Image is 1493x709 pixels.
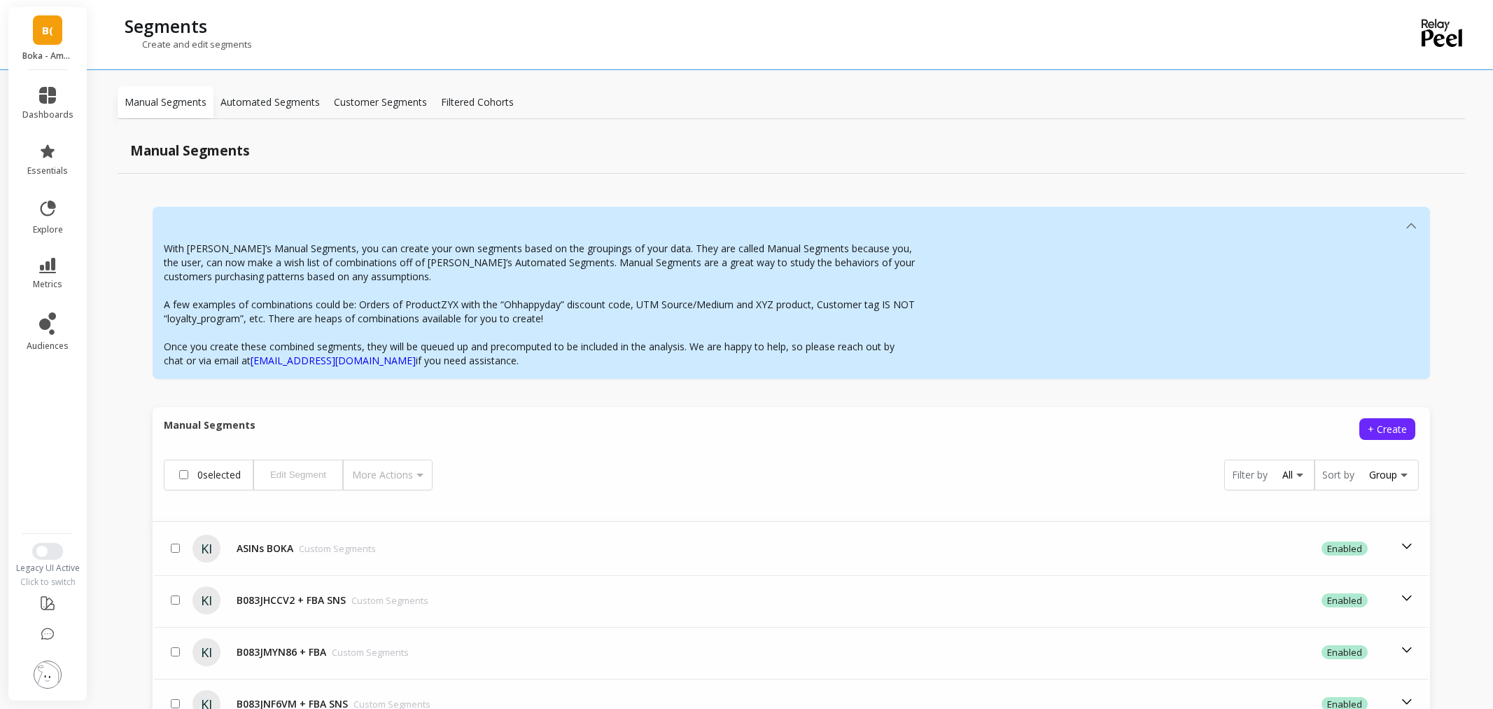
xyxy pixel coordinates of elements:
[125,95,206,109] p: Manual Segments
[192,586,220,614] div: Kateryna Ivchenko
[27,340,69,352] span: audiences
[231,627,979,677] td: Toggle Row Expanded
[171,544,180,553] input: Toggle Row Selected
[1007,575,1429,626] td: Toggle Row Expanded
[1322,645,1368,659] p: enabled
[920,523,1429,574] td: Toggle Row Expanded
[33,224,63,235] span: explore
[182,627,231,677] td: Toggle Row Expanded
[220,95,320,109] p: Automated Segments
[1322,542,1368,556] p: enabled
[34,661,62,689] img: profile picture
[251,354,416,367] a: [EMAIL_ADDRESS][DOMAIN_NAME]
[299,542,376,556] p: Custom Segments
[231,523,920,574] td: Toggle Row Expanded
[164,242,917,368] p: With [PERSON_NAME]’s Manual Segments, you can create your own segments based on the groupings of ...
[1232,468,1268,482] label: Filter by
[334,95,427,109] p: Customer Segments
[1322,593,1368,607] p: enabled
[253,460,343,490] button: Edit Segment
[42,22,53,39] span: B(
[8,577,87,588] div: Click to switch
[164,418,255,432] p: Manual Segments
[164,460,253,490] div: 0 selected
[32,543,63,560] button: Switch to New UI
[237,645,409,659] div: B083JMYN86 + FBA
[1368,422,1407,436] span: + Create
[1369,468,1397,481] div: Group
[27,165,68,177] span: essentials
[171,699,180,708] input: Toggle Row Selected
[171,596,180,605] input: Toggle Row Selected
[1282,468,1293,481] div: All
[231,575,1007,626] td: Toggle Row Expanded
[179,470,188,479] input: Toggle All Rows Selected
[125,14,207,38] p: Segments
[237,542,376,556] div: ASINs BOKA
[22,50,73,62] p: Boka - Amazon (Essor)
[1359,418,1415,440] button: + Create
[130,142,250,160] p: Manual Segments
[192,535,220,563] div: Kateryna Ivchenko
[171,647,180,656] input: Toggle Row Selected
[192,638,220,666] div: Kateryna Ivchenko
[441,95,514,109] p: Filtered Cohorts
[33,279,62,290] span: metrics
[182,575,231,626] td: Toggle Row Expanded
[8,563,87,574] div: Legacy UI Active
[237,593,428,607] div: B083JHCCV2 + FBA SNS
[351,593,428,607] p: Custom Segments
[22,109,73,121] span: dashboards
[332,645,409,659] p: Custom Segments
[979,627,1429,677] td: Toggle Row Expanded
[182,523,231,574] td: Toggle Row Expanded
[118,38,252,50] p: Create and edit segments
[1322,468,1354,482] label: Sort by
